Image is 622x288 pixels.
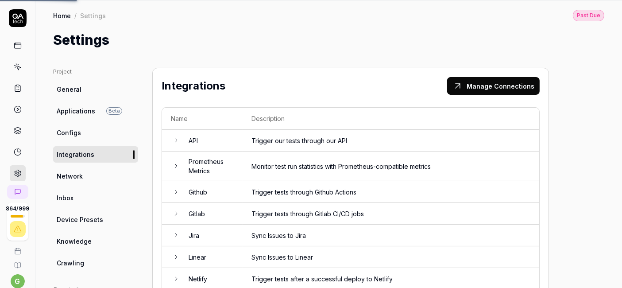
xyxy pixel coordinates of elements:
span: Network [57,171,83,181]
td: Trigger our tests through our API [243,130,539,152]
button: Manage Connections [447,77,540,95]
div: Settings [80,11,106,20]
a: New conversation [7,185,28,199]
a: Network [53,168,138,184]
div: / [74,11,77,20]
a: ApplicationsBeta [53,103,138,119]
td: Github [180,181,243,203]
a: Inbox [53,190,138,206]
span: Configs [57,128,81,137]
a: Device Presets [53,211,138,228]
a: Book a call with us [4,241,31,255]
td: Jira [180,225,243,246]
h2: Integrations [162,78,225,94]
a: Home [53,11,71,20]
div: Project [53,68,138,76]
div: Past Due [573,10,604,21]
td: Prometheus Metrics [180,152,243,181]
span: Device Presets [57,215,103,224]
a: Documentation [4,255,31,269]
a: Configs [53,125,138,141]
td: API [180,130,243,152]
a: Knowledge [53,233,138,249]
a: Integrations [53,146,138,163]
td: Sync Issues to Jira [243,225,539,246]
td: Trigger tests through Gitlab CI/CD jobs [243,203,539,225]
span: Crawling [57,258,84,268]
td: Monitor test run statistics with Prometheus-compatible metrics [243,152,539,181]
span: Inbox [57,193,73,202]
h1: Settings [53,30,109,50]
span: Integrations [57,150,94,159]
td: Trigger tests through Github Actions [243,181,539,203]
a: Crawling [53,255,138,271]
td: Sync Issues to Linear [243,246,539,268]
span: General [57,85,81,94]
span: Applications [57,106,95,116]
td: Linear [180,246,243,268]
span: Beta [106,107,122,115]
th: Description [243,108,539,130]
button: Past Due [573,9,604,21]
td: Gitlab [180,203,243,225]
span: 864 / 999 [6,206,29,211]
a: General [53,81,138,97]
span: Knowledge [57,237,92,246]
th: Name [162,108,243,130]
